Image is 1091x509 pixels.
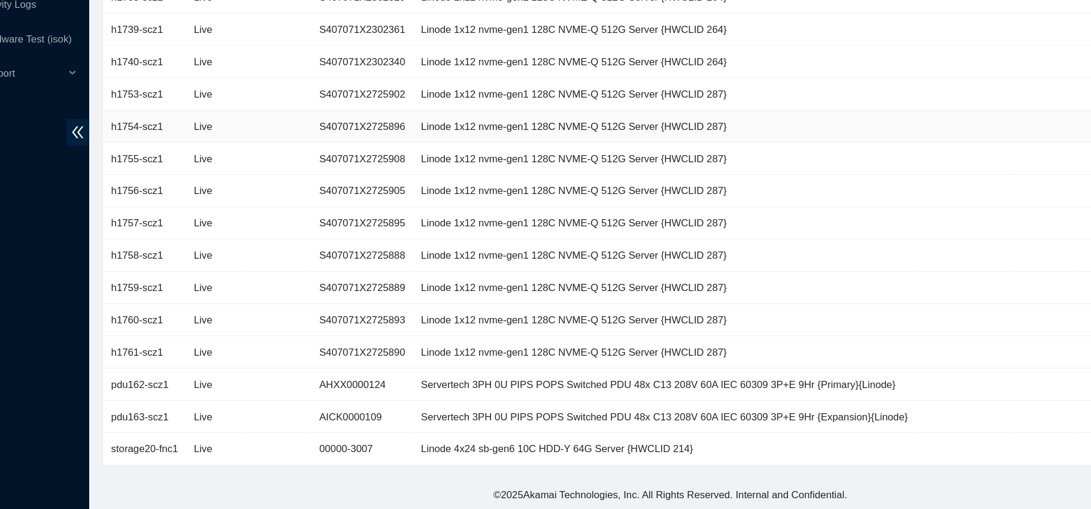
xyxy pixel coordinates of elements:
a: Activity Logs [29,82,76,92]
td: S407071X2725908 [305,202,390,229]
span: double-left [101,183,120,205]
td: h1737-scz1 [132,41,201,68]
td: S407071X2725888 [305,283,390,310]
td: Live [201,68,247,95]
td: h1753-scz1 [132,149,201,175]
span: Field Tech Portal [19,20,96,32]
td: AHXX0000124 [305,391,390,418]
td: Live [201,418,247,445]
td: Live [201,122,247,149]
td: S407071X2302319 [305,68,390,95]
td: 00000-3007 [305,445,390,472]
td: Linode 4x24 sb-gen6 10C HDD-Y 64G Server {HWCLID 214} [390,445,810,472]
td: Live [201,41,247,68]
a: Akamai TechnologiesField Tech Portal [9,22,96,37]
a: Data Centers [29,53,78,63]
td: h1759-scz1 [132,310,201,337]
td: S407071X2725902 [305,149,390,175]
td: Live [201,256,247,283]
td: Servertech 3PH 0U PIPS POPS Switched PDU 48x C13 208V 60A IEC 60309 3P+E 9Hr {Primary}{Linode} [390,391,810,418]
td: Live [201,202,247,229]
a: Hardware Test (isok) [29,111,105,120]
td: pdu162-scz1 [132,391,201,418]
td: AICK0000109 [305,418,390,445]
img: Akamai Technologies [9,12,60,33]
input: Enter text here... [880,9,1014,33]
td: h1761-scz1 [132,364,201,391]
button: D [1052,8,1076,32]
td: S407071X2725890 [305,364,390,391]
td: h1739-scz1 [132,95,201,122]
td: Linode 1x12 nvme-gen1 128C NVME-Q 512G Server {HWCLID 287} [390,310,810,337]
footer: © 2025 Akamai Technologies, Inc. All Rights Reserved. Internal and Confidential. [120,484,1091,509]
td: Linode 1x12 nvme-gen1 128C NVME-Q 512G Server {HWCLID 287} [390,175,810,202]
span: read [14,140,23,149]
td: S407071X2725905 [305,229,390,256]
span: search [1023,16,1033,27]
td: S407071X2725895 [305,256,390,283]
button: search [1014,9,1042,33]
td: Linode 1x12 nvme-gen1 128C NVME-Q 512G Server {HWCLID 287} [390,202,810,229]
span: D [1060,13,1068,28]
td: h1740-scz1 [132,122,201,149]
td: Linode 1x12 nvme-gen1 128C NVME-Q 512G Server {HWCLID 287} [390,364,810,391]
td: S407071X2725889 [305,310,390,337]
td: Linode 1x12 nvme-gen1 128C NVME-Q 512G Server {HWCLID 264} [390,41,810,68]
td: Linode 1x12 nvme-gen1 128C NVME-Q 512G Server {HWCLID 264} [390,122,810,149]
td: Live [201,391,247,418]
td: Live [201,95,247,122]
td: Linode 1x12 nvme-gen1 128C NVME-Q 512G Server {HWCLID 287} [390,337,810,364]
td: h1755-scz1 [132,202,201,229]
td: Live [201,445,247,472]
td: Servertech 3PH 0U PIPS POPS Switched PDU 48x C13 208V 60A IEC 60309 3P+E 9Hr {Expansion}{Linode} [390,418,810,445]
td: S407071X2302361 [305,95,390,122]
td: h1758-scz1 [132,283,201,310]
td: h1760-scz1 [132,337,201,364]
td: S407071X2725896 [305,175,390,202]
td: Linode 1x12 nvme-gen1 128C NVME-Q 512G Server {HWCLID 264} [390,95,810,122]
td: S407071X2302340 [305,122,390,149]
td: Linode 1x12 nvme-gen1 128C NVME-Q 512G Server {HWCLID 287} [390,229,810,256]
td: Linode 1x12 nvme-gen1 128C NVME-Q 512G Server {HWCLID 287} [390,149,810,175]
td: h1756-scz1 [132,229,201,256]
td: Linode 1x12 nvme-gen1 128C NVME-Q 512G Server {HWCLID 287} [390,283,810,310]
td: Live [201,364,247,391]
td: Live [201,175,247,202]
td: Live [201,310,247,337]
td: h1754-scz1 [132,175,201,202]
td: h1738-scz1 [132,68,201,95]
td: Live [201,229,247,256]
td: Live [201,149,247,175]
span: Ticket ID [798,12,873,30]
td: storage20-fnc1 [132,445,201,472]
td: S407071X2725893 [305,337,390,364]
td: h1757-scz1 [132,256,201,283]
td: Linode 1x12 nvme-gen1 128C NVME-Q 512G Server {HWCLID 264} [390,68,810,95]
td: Linode 1x12 nvme-gen1 128C NVME-Q 512G Server {HWCLID 287} [390,256,810,283]
td: Live [201,337,247,364]
td: Live [201,283,247,310]
span: Support [29,132,99,156]
td: S407071X2302387 [305,41,390,68]
td: pdu163-scz1 [132,418,201,445]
